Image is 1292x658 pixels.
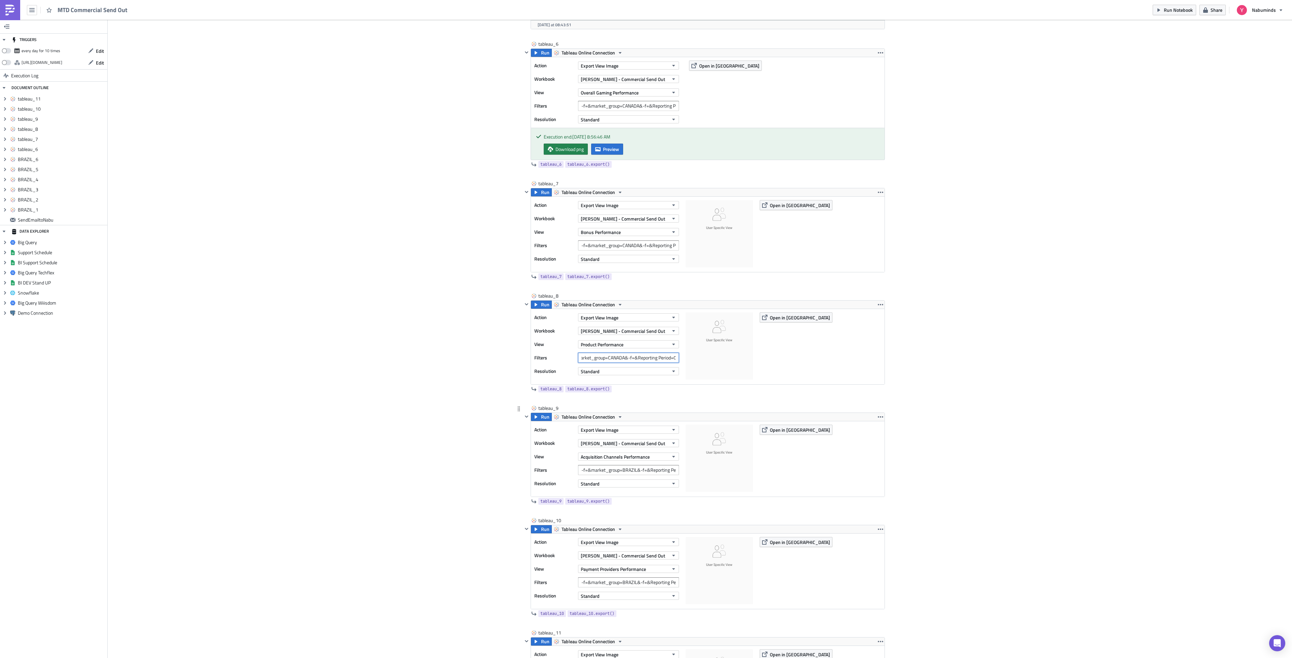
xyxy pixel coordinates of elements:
span: Support Schedule [18,249,106,256]
span: tableau_10 [18,106,106,112]
button: Hide content [523,300,531,308]
img: View Image [686,425,753,492]
span: SendEmailtoNabu [18,217,106,223]
span: Big Query [18,239,106,245]
div: Execution end: [DATE] 8:56:46 AM [544,133,880,140]
span: Run [541,413,549,421]
button: [PERSON_NAME] - Commercial Send Out [578,327,679,335]
a: tableau_8.export() [565,386,612,392]
label: View [534,87,575,98]
label: Action [534,312,575,322]
button: Edit [85,46,107,56]
button: Run Notebook [1153,5,1196,15]
span: Overall Gaming Performance [581,89,639,96]
button: Hide content [523,525,531,533]
button: Product Performance [578,340,679,348]
div: TRIGGERS [11,34,37,46]
span: tableau_7 [538,180,565,187]
button: Overall Gaming Performance [578,88,679,96]
button: Hide content [523,413,531,421]
input: Filter1=Value1&... [578,101,679,111]
label: Action [534,61,575,71]
span: BRAZIL_5 [18,166,106,172]
span: tableau_8 [18,126,106,132]
h3: 1) Fetch Tableau content [3,5,351,12]
span: Big Query Techflex [18,270,106,276]
label: Workbook [534,326,575,336]
button: Preview [591,144,623,155]
span: Execution Log [11,70,38,82]
button: Export View Image [578,538,679,546]
div: every day for 10 times [22,46,60,56]
span: tableau_7 [540,273,562,280]
button: Run [531,49,552,57]
button: Hide content [523,637,531,645]
span: tableau_10 [540,610,564,617]
a: tableau_8 [538,386,564,392]
img: View Image [686,537,753,604]
button: [PERSON_NAME] - Commercial Send Out [578,439,679,447]
button: Open in [GEOGRAPHIC_DATA] [689,61,762,71]
span: Tableau Online Connection [562,301,615,309]
span: Download png [555,146,584,153]
button: Standard [578,367,679,375]
a: tableau_6.export() [565,161,612,168]
span: Run [541,301,549,309]
button: Run [531,413,552,421]
button: Run [531,637,552,646]
span: BRAZIL_4 [18,177,106,183]
button: Tableau Online Connection [551,188,625,196]
label: View [534,227,575,237]
span: tableau_9 [540,498,562,505]
span: Edit [96,59,104,66]
span: Export View Image [581,202,618,209]
span: Standard [581,116,600,123]
button: Nabuminds [1233,3,1287,17]
span: Payment Providers Performance [581,566,646,573]
span: tableau_11 [538,629,565,636]
span: Open in [GEOGRAPHIC_DATA] [699,62,759,69]
span: Standard [581,592,600,599]
span: tableau_8 [538,293,565,299]
p: MTD Commential SendOut [3,3,351,8]
body: Rich Text Area. Press ALT-0 for help. [3,3,351,8]
a: tableau_7.export() [565,273,612,280]
button: Hide content [523,188,531,196]
input: Filter1=Value1&... [578,353,679,363]
button: Run [531,301,552,309]
span: Export View Image [581,62,618,69]
button: Standard [578,255,679,263]
body: Rich Text Area. Press ALT-0 for help. [3,5,351,12]
span: Export View Image [581,426,618,433]
span: Open in [GEOGRAPHIC_DATA] [770,314,830,321]
span: tableau_6.export() [567,161,610,168]
label: Workbook [534,438,575,448]
div: DATA EXPLORER [11,225,49,237]
img: Avatar [1236,4,1248,16]
span: Bonus Performance [581,229,621,236]
span: Open in [GEOGRAPHIC_DATA] [770,202,830,209]
span: [PERSON_NAME] - Commercial Send Out [581,440,665,447]
div: DOCUMENT OUTLINE [11,82,49,94]
label: Filters [534,577,575,587]
span: Tableau Online Connection [562,637,615,646]
a: Download png [544,144,588,155]
span: tableau_6 [538,41,565,47]
span: Open in [GEOGRAPHIC_DATA] [770,426,830,433]
label: Resolution [534,366,575,376]
label: Filters [534,240,575,250]
span: tableau_7 [18,136,106,142]
button: Tableau Online Connection [551,413,625,421]
img: PushMetrics [5,5,15,15]
button: Tableau Online Connection [551,637,625,646]
span: Run [541,188,549,196]
span: tableau_6 [540,161,562,168]
label: Resolution [534,114,575,124]
button: Export View Image [578,426,679,434]
span: Demo Connection [18,310,106,316]
span: Nabuminds [1252,6,1276,13]
button: Open in [GEOGRAPHIC_DATA] [760,200,832,210]
span: Snowflake [18,290,106,296]
span: tableau_6 [18,146,106,152]
a: tableau_7 [538,273,564,280]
